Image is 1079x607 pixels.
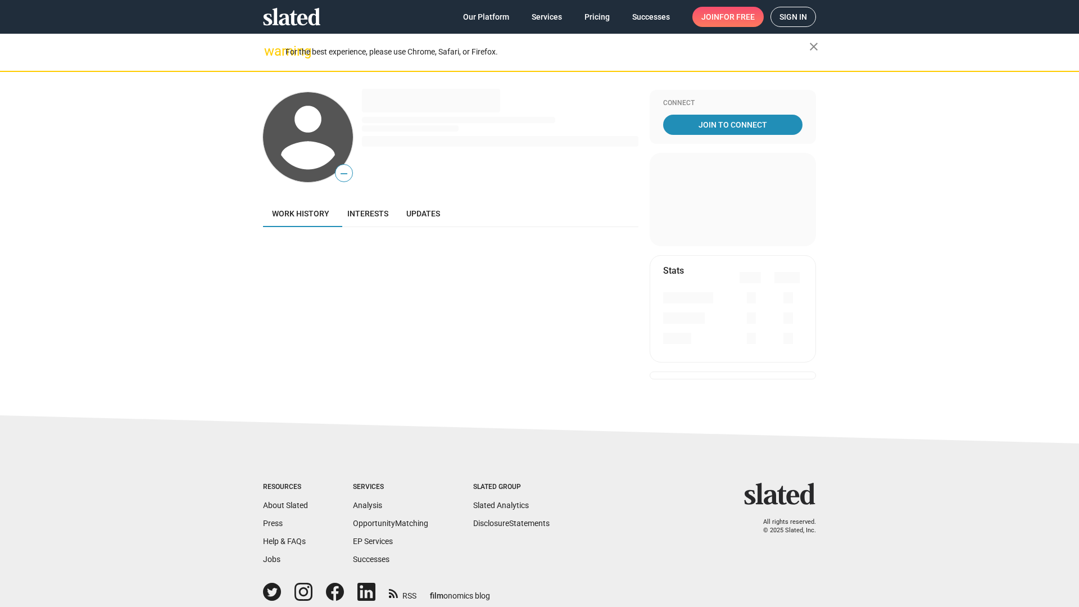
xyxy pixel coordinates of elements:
div: Connect [663,99,803,108]
a: Analysis [353,501,382,510]
a: Slated Analytics [473,501,529,510]
a: EP Services [353,537,393,546]
div: Slated Group [473,483,550,492]
a: Services [523,7,571,27]
span: Updates [406,209,440,218]
span: film [430,591,443,600]
span: Join To Connect [665,115,800,135]
span: Work history [272,209,329,218]
span: Services [532,7,562,27]
a: filmonomics blog [430,582,490,601]
a: Successes [353,555,389,564]
span: Interests [347,209,388,218]
a: Press [263,519,283,528]
a: Help & FAQs [263,537,306,546]
a: OpportunityMatching [353,519,428,528]
a: About Slated [263,501,308,510]
a: RSS [389,584,416,601]
span: for free [719,7,755,27]
a: Successes [623,7,679,27]
p: All rights reserved. © 2025 Slated, Inc. [751,518,816,534]
a: Updates [397,200,449,227]
div: Services [353,483,428,492]
a: Pricing [575,7,619,27]
span: Join [701,7,755,27]
a: Join To Connect [663,115,803,135]
div: For the best experience, please use Chrome, Safari, or Firefox. [285,44,809,60]
span: — [336,166,352,181]
a: Jobs [263,555,280,564]
div: Resources [263,483,308,492]
mat-card-title: Stats [663,265,684,277]
a: Sign in [770,7,816,27]
a: DisclosureStatements [473,519,550,528]
a: Interests [338,200,397,227]
mat-icon: warning [264,44,278,58]
span: Our Platform [463,7,509,27]
span: Successes [632,7,670,27]
span: Sign in [779,7,807,26]
a: Work history [263,200,338,227]
a: Joinfor free [692,7,764,27]
a: Our Platform [454,7,518,27]
span: Pricing [584,7,610,27]
mat-icon: close [807,40,820,53]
